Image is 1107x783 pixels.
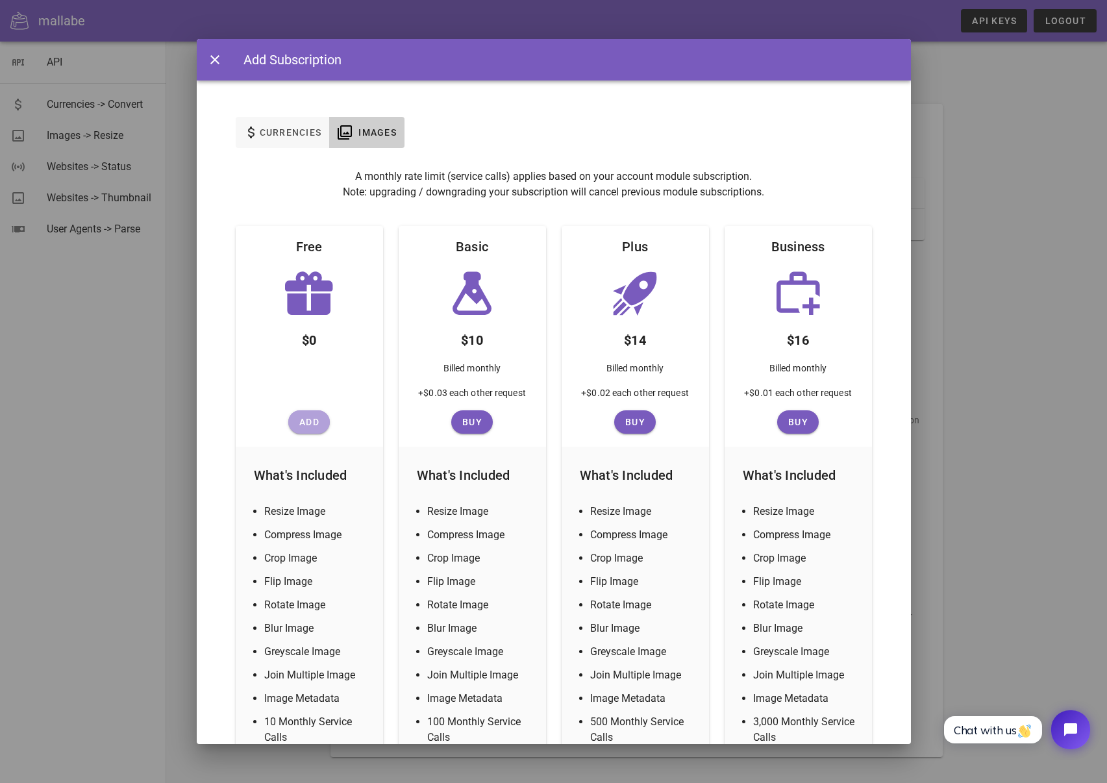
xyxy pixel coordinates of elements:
div: +$0.03 each other request [408,386,536,410]
li: Greyscale Image [590,644,696,660]
li: Compress Image [753,527,859,543]
li: Resize Image [264,504,370,519]
button: Buy [614,410,656,434]
li: Greyscale Image [753,644,859,660]
li: Greyscale Image [264,644,370,660]
li: Resize Image [753,504,859,519]
li: Rotate Image [264,597,370,613]
li: Crop Image [590,551,696,566]
li: Compress Image [590,527,696,543]
li: Crop Image [264,551,370,566]
li: Image Metadata [427,691,533,706]
div: Add Subscription [230,50,342,69]
li: Join Multiple Image [264,667,370,683]
li: Flip Image [264,574,370,590]
li: Greyscale Image [427,644,533,660]
div: Business [761,226,836,267]
li: Blur Image [753,621,859,636]
div: What's Included [406,454,538,496]
span: Buy [456,417,488,427]
div: What's Included [243,454,375,496]
div: Billed monthly [596,356,674,386]
li: Flip Image [590,574,696,590]
li: Image Metadata [264,691,370,706]
div: What's Included [732,454,864,496]
li: 500 Monthly Service Calls [590,714,696,745]
li: Resize Image [427,504,533,519]
div: $10 [451,319,493,356]
span: Currencies [259,127,322,138]
li: Rotate Image [753,597,859,613]
li: Join Multiple Image [753,667,859,683]
button: Buy [451,410,493,434]
span: Buy [619,417,651,427]
li: Resize Image [590,504,696,519]
li: Join Multiple Image [590,667,696,683]
li: 3,000 Monthly Service Calls [753,714,859,745]
span: Images [358,127,397,138]
li: Image Metadata [590,691,696,706]
div: Free [286,226,333,267]
span: Add [293,417,325,427]
div: Basic [445,226,499,267]
div: $16 [777,319,819,356]
li: Crop Image [753,551,859,566]
li: Flip Image [753,574,859,590]
div: What's Included [569,454,701,496]
iframe: Tidio Chat [930,699,1101,760]
li: Crop Image [427,551,533,566]
li: 10 Monthly Service Calls [264,714,370,745]
li: Blur Image [427,621,533,636]
li: Compress Image [427,527,533,543]
li: Rotate Image [427,597,533,613]
button: Add [288,410,330,434]
div: Billed monthly [433,356,511,386]
div: +$0.01 each other request [734,386,862,410]
button: Images [329,117,404,148]
button: Currencies [236,117,330,148]
li: 100 Monthly Service Calls [427,714,533,745]
div: +$0.02 each other request [571,386,699,410]
li: Join Multiple Image [427,667,533,683]
span: Buy [782,417,814,427]
div: $14 [614,319,656,356]
div: $0 [292,319,327,356]
li: Image Metadata [753,691,859,706]
li: Rotate Image [590,597,696,613]
button: Buy [777,410,819,434]
li: Compress Image [264,527,370,543]
li: Flip Image [427,574,533,590]
li: Blur Image [264,621,370,636]
p: A monthly rate limit (service calls) applies based on your account module subscription. Note: upg... [236,169,872,200]
div: Plus [612,226,658,267]
li: Blur Image [590,621,696,636]
div: Billed monthly [759,356,837,386]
